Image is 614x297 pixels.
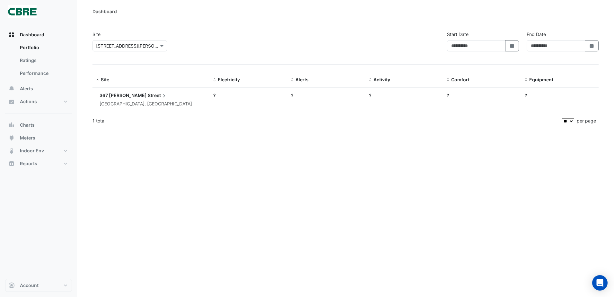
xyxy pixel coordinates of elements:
app-icon: Alerts [8,85,15,92]
div: ? [525,92,595,99]
span: Site [101,77,109,82]
div: ? [213,92,283,99]
fa-icon: Select Date [509,43,515,49]
div: ? [291,92,361,99]
a: Ratings [15,54,72,67]
div: Dashboard [5,41,72,82]
img: Company Logo [8,5,37,18]
div: [GEOGRAPHIC_DATA], [GEOGRAPHIC_DATA] [100,100,192,108]
span: Indoor Env [20,148,44,154]
span: Equipment [529,77,553,82]
button: Meters [5,131,72,144]
span: Comfort [451,77,469,82]
a: Performance [15,67,72,80]
span: Alerts [295,77,309,82]
button: Actions [5,95,72,108]
span: Reports [20,160,37,167]
label: Site [92,31,101,38]
div: 1 total [92,113,561,129]
span: Alerts [20,85,33,92]
app-icon: Actions [8,98,15,105]
button: Alerts [5,82,72,95]
button: Dashboard [5,28,72,41]
app-icon: Meters [8,135,15,141]
app-icon: Charts [8,122,15,128]
span: Electricity [218,77,240,82]
a: Portfolio [15,41,72,54]
span: Street [148,92,167,99]
button: Account [5,279,72,292]
div: Open Intercom Messenger [592,275,608,291]
div: Dashboard [92,8,117,15]
span: Charts [20,122,35,128]
app-icon: Indoor Env [8,148,15,154]
span: per page [577,118,596,123]
label: End Date [527,31,546,38]
fa-icon: Select Date [589,43,595,49]
span: Meters [20,135,35,141]
span: Activity [373,77,390,82]
button: Charts [5,119,72,131]
span: Account [20,282,39,289]
app-icon: Reports [8,160,15,167]
app-icon: Dashboard [8,32,15,38]
div: ? [369,92,439,99]
span: Dashboard [20,32,44,38]
button: Indoor Env [5,144,72,157]
div: ? [447,92,517,99]
span: Actions [20,98,37,105]
button: Reports [5,157,72,170]
span: 367 [PERSON_NAME] [100,93,147,98]
label: Start Date [447,31,469,38]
